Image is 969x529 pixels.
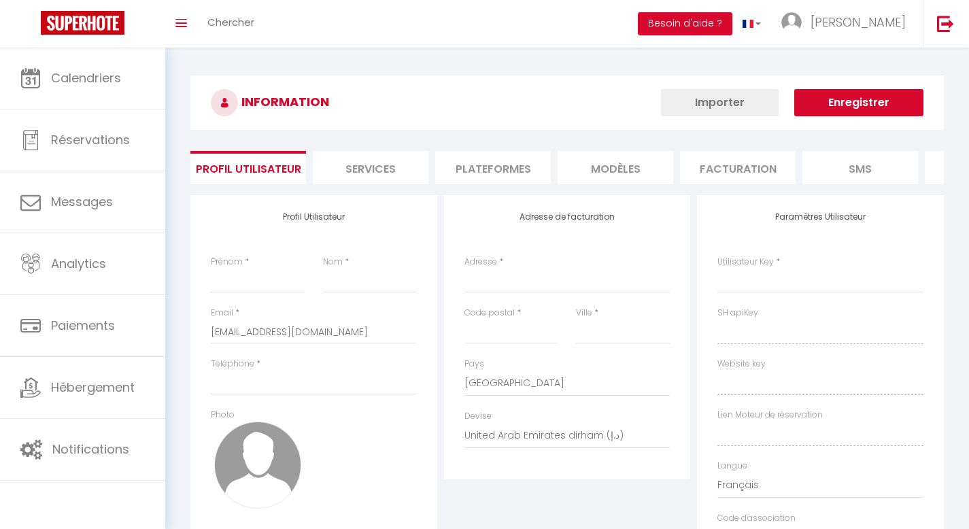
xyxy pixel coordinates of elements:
[51,255,106,272] span: Analytics
[558,151,673,184] li: MODÈLES
[717,409,823,422] label: Lien Moteur de réservation
[51,69,121,86] span: Calendriers
[435,151,551,184] li: Plateformes
[51,317,115,334] span: Paiements
[190,151,306,184] li: Profil Utilisateur
[717,307,758,320] label: SH apiKey
[214,422,301,509] img: avatar.png
[190,75,944,130] h3: INFORMATION
[680,151,796,184] li: Facturation
[717,256,774,269] label: Utilisateur Key
[211,358,254,371] label: Téléphone
[717,212,923,222] h4: Paramètres Utilisateur
[638,12,732,35] button: Besoin d'aide ?
[51,379,135,396] span: Hébergement
[802,151,918,184] li: SMS
[811,14,906,31] span: [PERSON_NAME]
[11,5,52,46] button: Ouvrir le widget de chat LiveChat
[576,307,592,320] label: Ville
[717,358,766,371] label: Website key
[211,256,243,269] label: Prénom
[717,512,796,525] label: Code d'association
[52,441,129,458] span: Notifications
[41,11,124,35] img: Super Booking
[794,89,923,116] button: Enregistrer
[464,410,492,423] label: Devise
[937,15,954,32] img: logout
[51,193,113,210] span: Messages
[464,256,497,269] label: Adresse
[717,460,747,473] label: Langue
[464,358,484,371] label: Pays
[207,15,254,29] span: Chercher
[51,131,130,148] span: Réservations
[464,212,670,222] h4: Adresse de facturation
[781,12,802,33] img: ...
[313,151,428,184] li: Services
[661,89,779,116] button: Importer
[211,409,235,422] label: Photo
[211,307,233,320] label: Email
[211,212,417,222] h4: Profil Utilisateur
[323,256,343,269] label: Nom
[464,307,515,320] label: Code postal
